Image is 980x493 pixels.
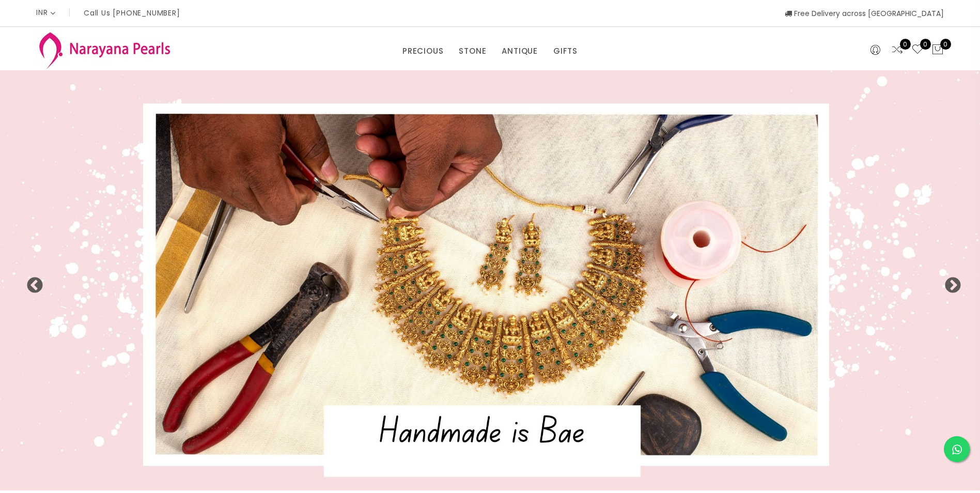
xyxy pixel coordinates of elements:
span: 0 [900,39,911,50]
button: Next [944,277,954,287]
span: 0 [920,39,931,50]
p: Call Us [PHONE_NUMBER] [84,9,180,17]
a: 0 [911,43,924,57]
a: STONE [459,43,486,59]
button: 0 [931,43,944,57]
a: GIFTS [553,43,578,59]
button: Previous [26,277,36,287]
a: ANTIQUE [502,43,538,59]
span: Free Delivery across [GEOGRAPHIC_DATA] [785,8,944,19]
a: 0 [891,43,904,57]
a: PRECIOUS [402,43,443,59]
span: 0 [940,39,951,50]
